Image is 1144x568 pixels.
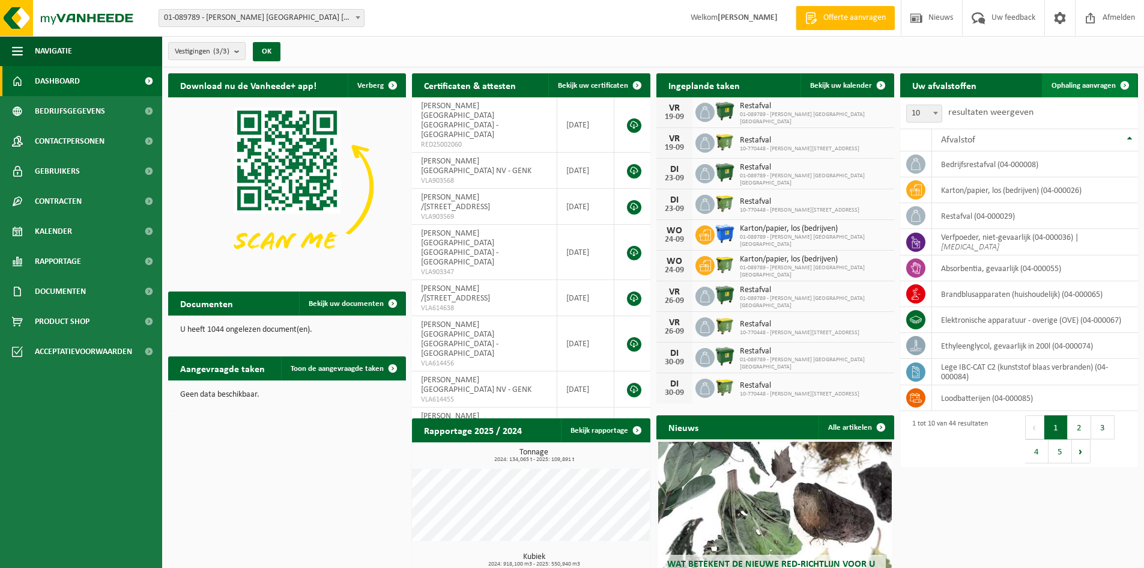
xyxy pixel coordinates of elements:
p: U heeft 1044 ongelezen document(en). [180,326,394,334]
div: 30-09 [662,358,686,367]
td: [DATE] [557,225,614,280]
span: 10-770448 - [PERSON_NAME][STREET_ADDRESS] [740,207,859,214]
div: DI [662,165,686,174]
span: Bekijk uw documenten [309,300,384,308]
span: Bekijk uw certificaten [558,82,628,90]
span: 10 [906,105,942,123]
img: WB-1100-HPE-GN-01 [715,285,735,305]
span: 01-089789 - BERTSCHI BELGIUM NV - ANTWERPEN [159,10,364,26]
div: 30-09 [662,389,686,397]
h2: Certificaten & attesten [412,73,528,97]
h2: Aangevraagde taken [168,356,277,380]
span: 01-089789 - [PERSON_NAME] [GEOGRAPHIC_DATA] [GEOGRAPHIC_DATA] [740,356,888,371]
span: VLA903568 [421,176,548,186]
td: [DATE] [557,153,614,189]
img: WB-1100-HPE-BE-01 [715,224,735,244]
span: Restafval [740,320,859,329]
span: Restafval [740,102,888,111]
span: Acceptatievoorwaarden [35,337,132,367]
div: 24-09 [662,236,686,244]
a: Bekijk uw certificaten [548,73,649,97]
button: 1 [1044,415,1068,439]
div: VR [662,287,686,297]
span: 01-089789 - [PERSON_NAME] [GEOGRAPHIC_DATA] [GEOGRAPHIC_DATA] [740,111,888,126]
span: Restafval [740,163,888,173]
td: [DATE] [557,316,614,371]
td: restafval (04-000029) [932,203,1138,229]
div: VR [662,134,686,144]
div: WO [662,257,686,266]
span: VLA614638 [421,304,548,313]
span: 01-089789 - BERTSCHI BELGIUM NV - ANTWERPEN [159,9,365,27]
img: WB-1100-HPE-GN-01 [715,162,735,183]
span: Karton/papier, los (bedrijven) [740,255,888,264]
span: Verberg [357,82,384,90]
span: 01-089789 - [PERSON_NAME] [GEOGRAPHIC_DATA] [GEOGRAPHIC_DATA] [740,234,888,248]
strong: [PERSON_NAME] [718,13,778,22]
span: Contactpersonen [35,126,104,156]
button: 3 [1091,415,1115,439]
button: OK [253,42,280,61]
span: Bekijk uw kalender [810,82,872,90]
span: Restafval [740,286,888,295]
span: Afvalstof [941,135,975,145]
span: 2024: 918,100 m3 - 2025: 550,940 m3 [418,561,650,567]
h3: Tonnage [418,448,650,463]
span: Restafval [740,347,888,356]
td: absorbentia, gevaarlijk (04-000055) [932,255,1138,281]
span: [PERSON_NAME] [GEOGRAPHIC_DATA] NV - GENK [421,376,531,394]
h2: Uw afvalstoffen [900,73,988,97]
span: Karton/papier, los (bedrijven) [740,224,888,234]
span: [PERSON_NAME] [GEOGRAPHIC_DATA] [GEOGRAPHIC_DATA] - [GEOGRAPHIC_DATA] [421,102,498,139]
div: VR [662,103,686,113]
img: WB-1100-HPE-GN-50 [715,316,735,336]
td: [DATE] [557,408,614,444]
span: RED25002060 [421,140,548,150]
span: 10-770448 - [PERSON_NAME][STREET_ADDRESS] [740,391,859,398]
td: loodbatterijen (04-000085) [932,385,1138,411]
a: Bekijk uw kalender [800,73,893,97]
span: 10 [907,105,942,122]
span: VLA903569 [421,212,548,222]
div: 24-09 [662,266,686,275]
td: [DATE] [557,189,614,225]
div: DI [662,195,686,205]
img: WB-1100-HPE-GN-50 [715,132,735,152]
h2: Documenten [168,292,245,315]
a: Alle artikelen [819,415,893,439]
h2: Nieuws [656,415,710,439]
span: Restafval [740,136,859,145]
td: lege IBC-CAT C2 (kunststof blaas verbranden) (04-000084) [932,359,1138,385]
img: WB-1100-HPE-GN-50 [715,193,735,213]
span: [PERSON_NAME] /[STREET_ADDRESS] [421,193,490,212]
span: Documenten [35,276,86,307]
button: Vestigingen(3/3) [168,42,246,60]
button: 4 [1025,439,1049,463]
div: 23-09 [662,174,686,183]
button: 5 [1049,439,1072,463]
span: Restafval [740,197,859,207]
div: DI [662,379,686,389]
div: 1 tot 10 van 44 resultaten [906,414,988,465]
td: [DATE] [557,371,614,408]
span: Restafval [740,381,859,391]
div: VR [662,318,686,328]
span: 01-089789 - [PERSON_NAME] [GEOGRAPHIC_DATA] [GEOGRAPHIC_DATA] [740,173,888,187]
span: 01-089789 - [PERSON_NAME] [GEOGRAPHIC_DATA] [GEOGRAPHIC_DATA] [740,295,888,310]
button: Previous [1025,415,1044,439]
h2: Rapportage 2025 / 2024 [412,418,534,442]
span: Navigatie [35,36,72,66]
span: 01-089789 - [PERSON_NAME] [GEOGRAPHIC_DATA] [GEOGRAPHIC_DATA] [740,264,888,279]
span: [PERSON_NAME] [GEOGRAPHIC_DATA] NV - GENK [421,412,531,430]
td: verfpoeder, niet-gevaarlijk (04-000036) | [932,229,1138,255]
td: elektronische apparatuur - overige (OVE) (04-000067) [932,307,1138,333]
div: 19-09 [662,113,686,121]
h3: Kubiek [418,553,650,567]
img: WB-1100-HPE-GN-50 [715,377,735,397]
h2: Download nu de Vanheede+ app! [168,73,328,97]
td: ethyleenglycol, gevaarlijk in 200l (04-000074) [932,333,1138,359]
span: Ophaling aanvragen [1052,82,1116,90]
label: resultaten weergeven [948,108,1034,117]
td: [DATE] [557,280,614,316]
td: [DATE] [557,97,614,153]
